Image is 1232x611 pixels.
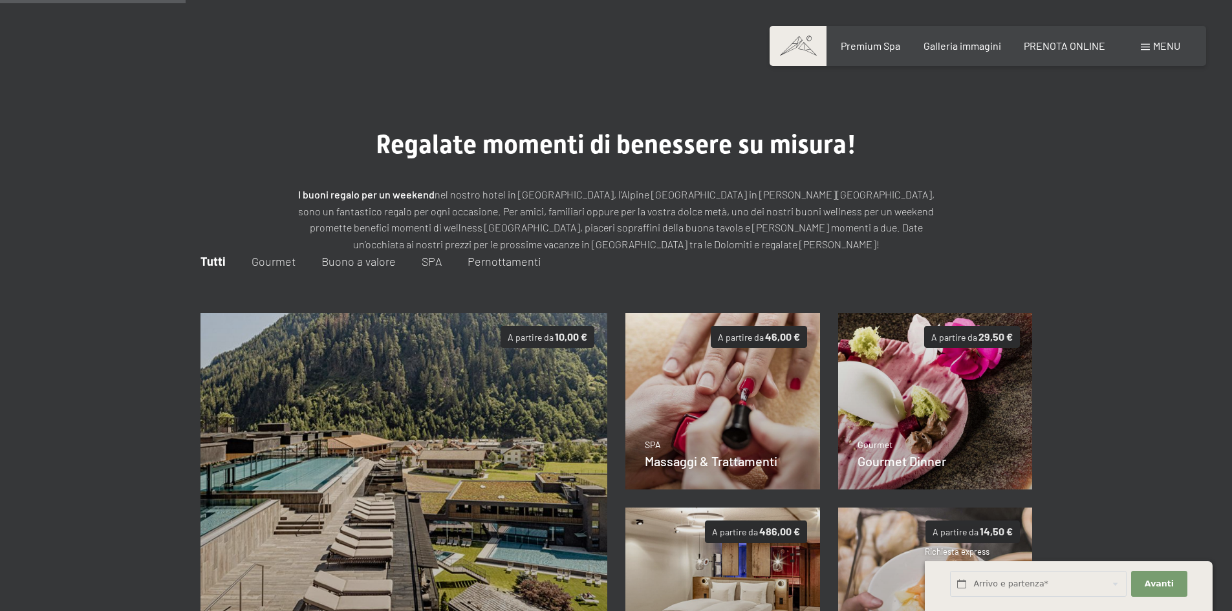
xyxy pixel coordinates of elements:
button: Avanti [1131,571,1187,597]
a: Galleria immagini [924,39,1001,52]
span: Menu [1153,39,1180,52]
a: PRENOTA ONLINE [1024,39,1105,52]
p: nel nostro hotel in [GEOGRAPHIC_DATA], l’Alpine [GEOGRAPHIC_DATA] in [PERSON_NAME][GEOGRAPHIC_DAT... [293,186,940,252]
span: Regalate momenti di benessere su misura! [376,129,856,160]
span: Avanti [1145,578,1174,590]
a: Premium Spa [841,39,900,52]
span: Richiesta express [925,546,989,557]
strong: I buoni regalo per un weekend [298,188,435,200]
